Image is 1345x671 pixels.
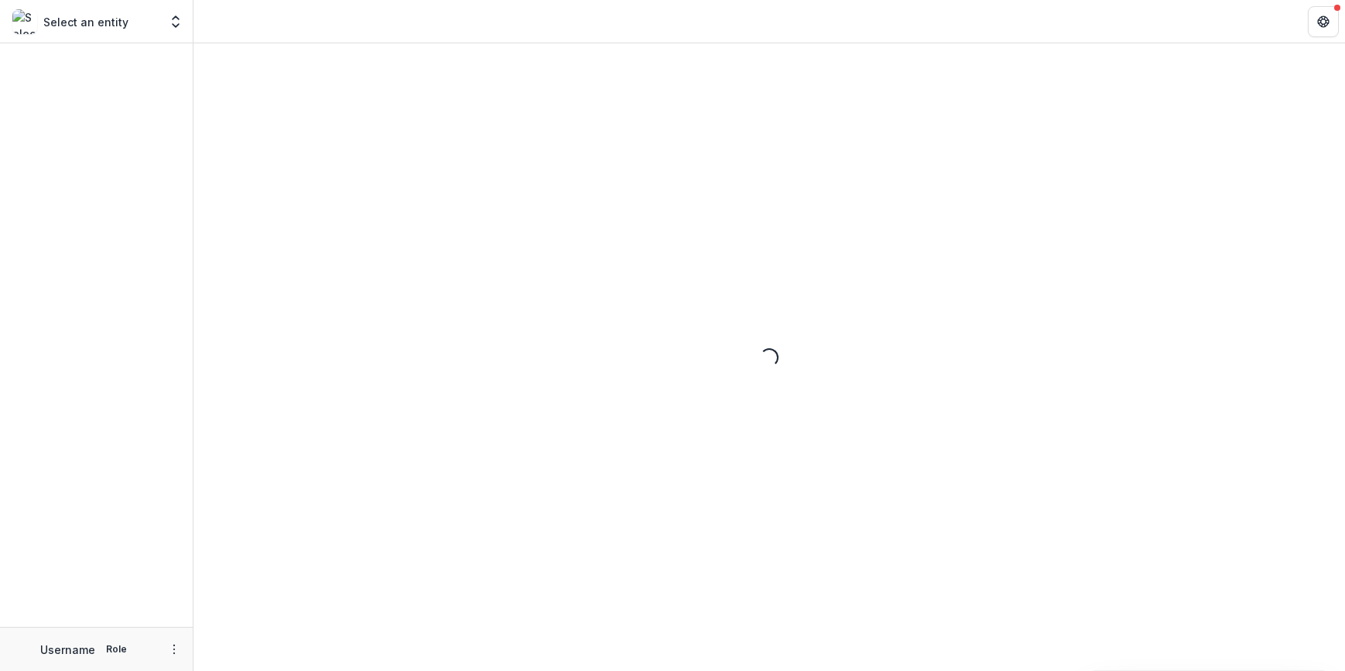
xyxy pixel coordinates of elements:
p: Username [40,642,95,658]
button: More [165,640,183,659]
p: Role [101,642,132,656]
button: Open entity switcher [165,6,187,37]
p: Select an entity [43,14,128,30]
img: Select an entity [12,9,37,34]
button: Get Help [1308,6,1339,37]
